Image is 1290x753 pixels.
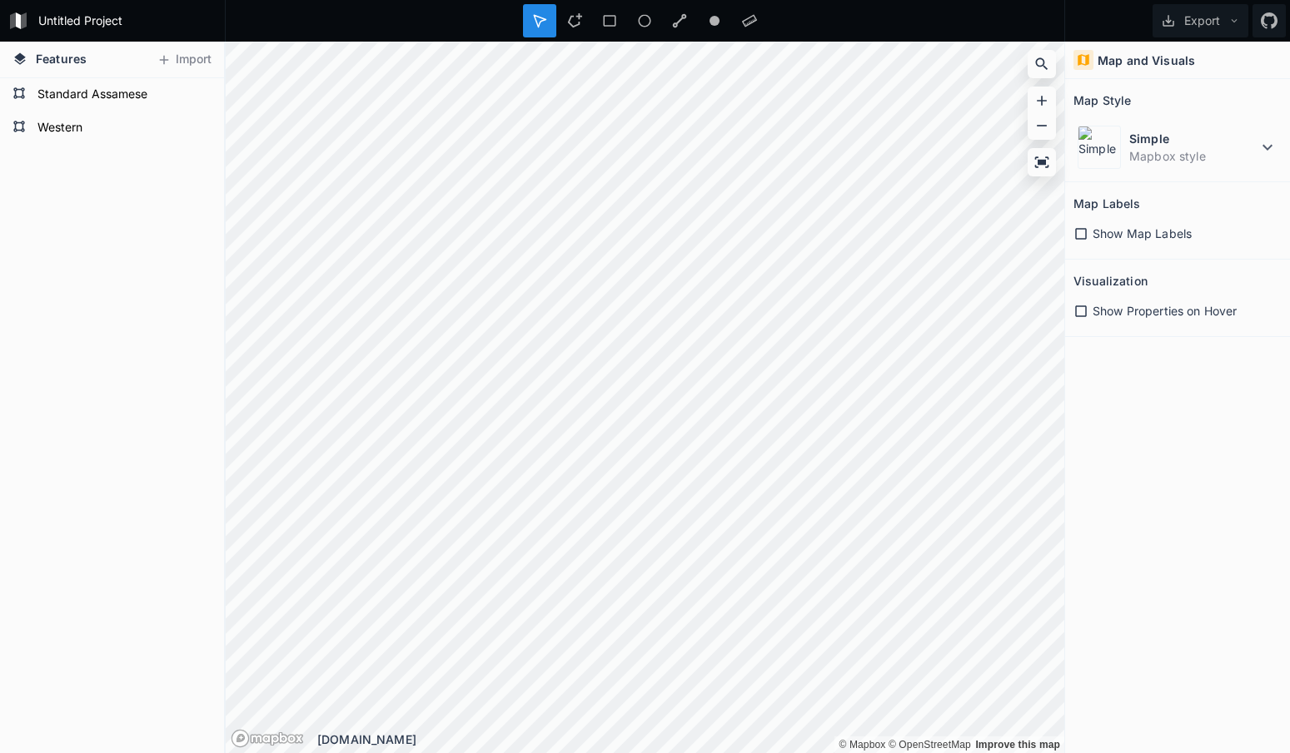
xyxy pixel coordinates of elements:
h2: Visualization [1073,268,1148,294]
button: Import [148,47,220,73]
a: Mapbox logo [231,729,304,748]
h4: Map and Visuals [1098,52,1195,69]
span: Show Map Labels [1093,225,1192,242]
h2: Map Style [1073,87,1131,113]
h2: Map Labels [1073,191,1140,216]
span: Show Properties on Hover [1093,302,1237,320]
span: Features [36,50,87,67]
a: Mapbox [839,739,885,751]
dd: Mapbox style [1129,147,1258,165]
img: Simple [1078,126,1121,169]
a: Map feedback [975,739,1060,751]
a: OpenStreetMap [889,739,971,751]
div: [DOMAIN_NAME] [317,731,1064,748]
button: Export [1153,4,1248,37]
dt: Simple [1129,130,1258,147]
